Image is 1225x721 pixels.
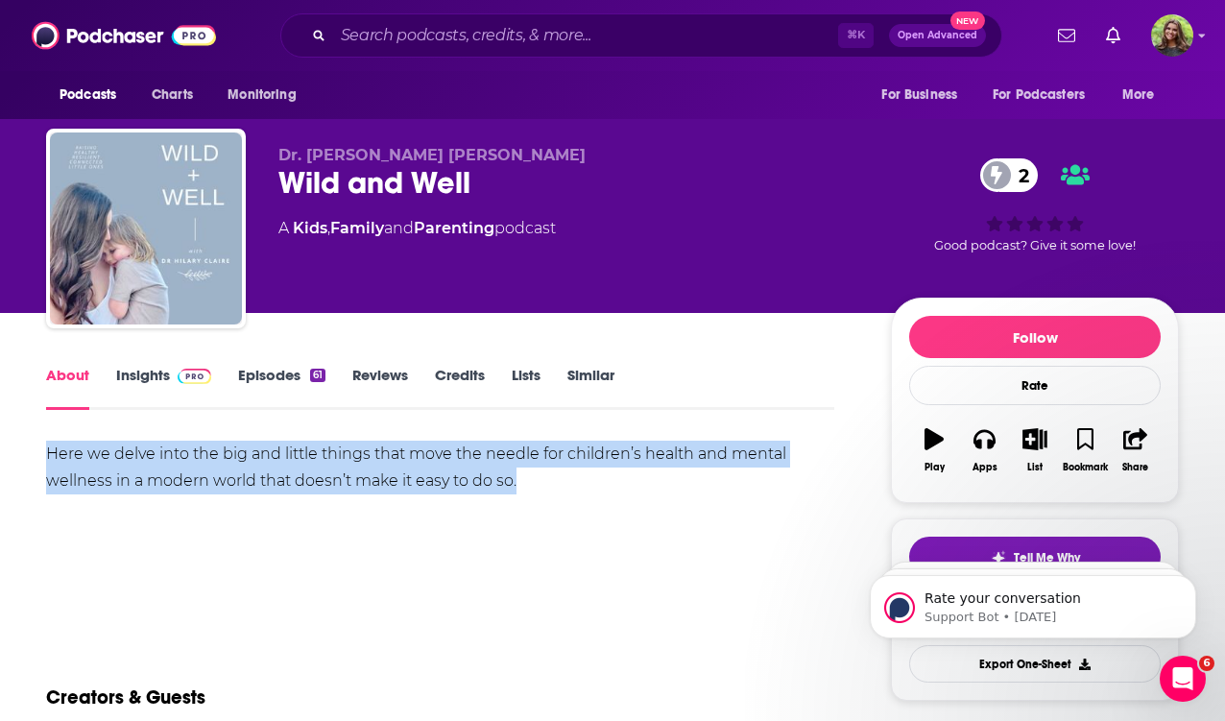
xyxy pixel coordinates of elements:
[891,146,1179,265] div: 2Good podcast? Give it some love!
[214,77,321,113] button: open menu
[868,77,981,113] button: open menu
[1122,82,1155,108] span: More
[1010,416,1060,485] button: List
[1109,77,1179,113] button: open menu
[1111,416,1161,485] button: Share
[881,82,957,108] span: For Business
[310,369,325,382] div: 61
[512,366,540,410] a: Lists
[838,23,874,48] span: ⌘ K
[1063,462,1108,473] div: Bookmark
[1151,14,1193,57] button: Show profile menu
[925,462,945,473] div: Play
[567,366,614,410] a: Similar
[327,219,330,237] span: ,
[1199,656,1214,671] span: 6
[116,366,211,410] a: InsightsPodchaser Pro
[152,82,193,108] span: Charts
[46,685,205,709] h2: Creators & Guests
[909,316,1161,358] button: Follow
[414,219,494,237] a: Parenting
[278,146,586,164] span: Dr. [PERSON_NAME] [PERSON_NAME]
[384,219,414,237] span: and
[950,12,985,30] span: New
[352,366,408,410] a: Reviews
[898,31,977,40] span: Open Advanced
[435,366,485,410] a: Credits
[333,20,838,51] input: Search podcasts, credits, & more...
[60,82,116,108] span: Podcasts
[1098,19,1128,52] a: Show notifications dropdown
[909,366,1161,405] div: Rate
[909,416,959,485] button: Play
[993,82,1085,108] span: For Podcasters
[330,219,384,237] a: Family
[50,132,242,324] img: Wild and Well
[980,158,1039,192] a: 2
[1060,416,1110,485] button: Bookmark
[278,217,556,240] div: A podcast
[1151,14,1193,57] img: User Profile
[32,17,216,54] img: Podchaser - Follow, Share and Rate Podcasts
[1122,462,1148,473] div: Share
[999,158,1039,192] span: 2
[228,82,296,108] span: Monitoring
[980,77,1113,113] button: open menu
[973,462,997,473] div: Apps
[46,366,89,410] a: About
[1027,462,1043,473] div: List
[889,24,986,47] button: Open AdvancedNew
[841,535,1225,669] iframe: Intercom notifications message
[1151,14,1193,57] span: Logged in as reagan34226
[139,77,204,113] a: Charts
[178,369,211,384] img: Podchaser Pro
[46,441,834,494] div: Here we delve into the big and little things that move the needle for children’s health and menta...
[1050,19,1083,52] a: Show notifications dropdown
[293,219,327,237] a: Kids
[959,416,1009,485] button: Apps
[238,366,325,410] a: Episodes61
[46,77,141,113] button: open menu
[1160,656,1206,702] iframe: Intercom live chat
[280,13,1002,58] div: Search podcasts, credits, & more...
[934,238,1136,252] span: Good podcast? Give it some love!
